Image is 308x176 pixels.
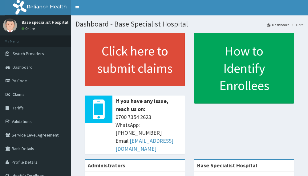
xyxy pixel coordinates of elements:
a: [EMAIL_ADDRESS][DOMAIN_NAME] [115,137,173,152]
p: Base specialist Hospital [22,20,68,24]
span: Claims [13,92,25,97]
li: Here [290,22,303,27]
span: Tariffs [13,105,24,111]
b: If you have any issue, reach us on: [115,97,168,113]
span: 0700 7354 2623 WhatsApp: [PHONE_NUMBER] Email: [115,113,182,153]
a: Click here to submit claims [85,33,185,86]
b: Administrators [88,162,125,169]
a: How to Identify Enrollees [194,33,294,104]
strong: Base Specialist Hospital [197,162,257,169]
a: Dashboard [267,22,290,27]
span: Dashboard [13,64,33,70]
h1: Dashboard - Base Specialist Hospital [75,20,303,28]
a: Online [22,27,36,31]
span: Switch Providers [13,51,44,56]
img: User Image [3,18,17,32]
